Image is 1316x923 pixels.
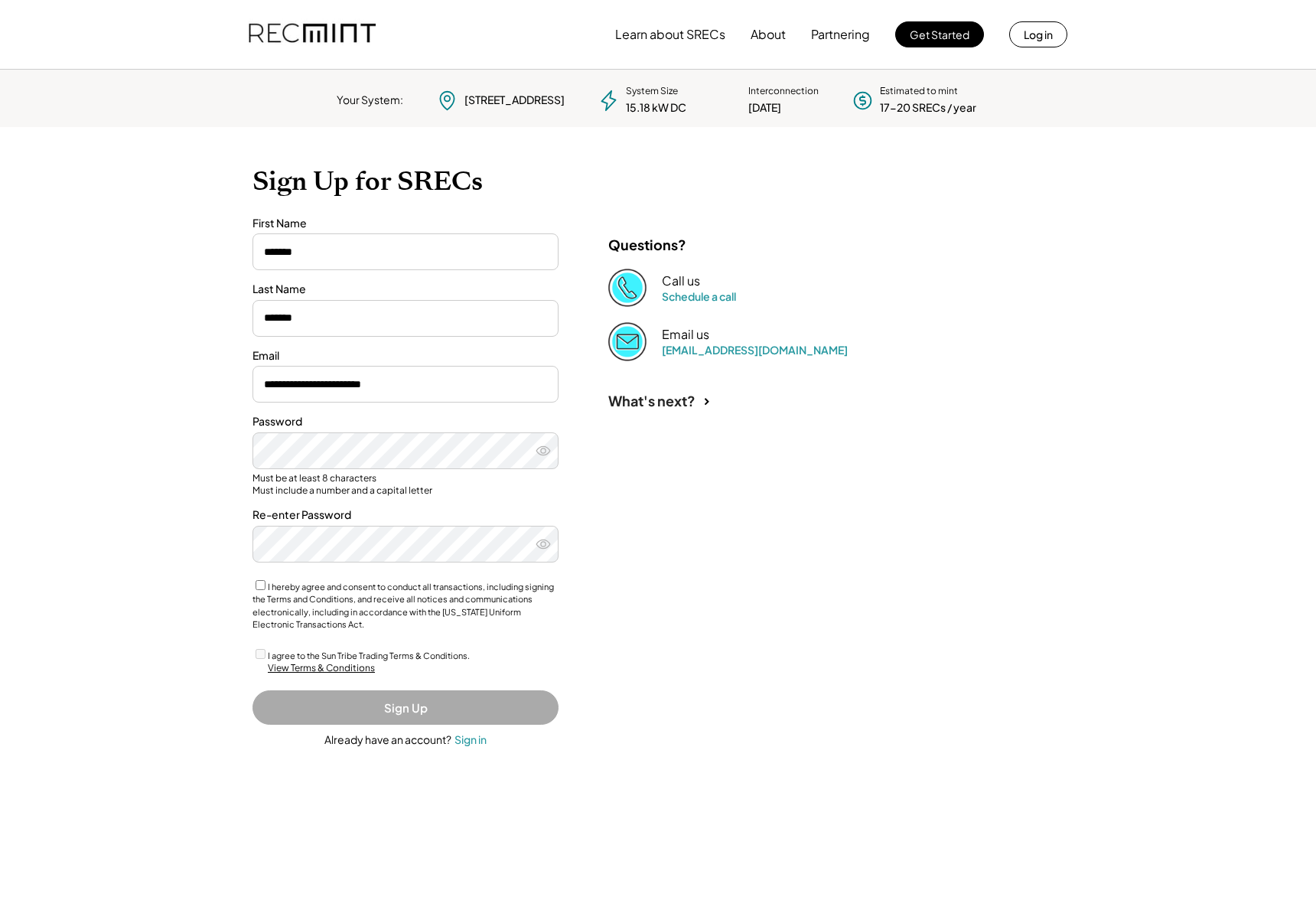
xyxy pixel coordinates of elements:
div: Re-enter Password [252,507,559,523]
button: Get Started [895,21,984,47]
div: Questions? [608,236,686,253]
label: I agree to the Sun Tribe Trading Terms & Conditions. [268,651,470,660]
button: Log in [1009,21,1067,47]
div: View Terms & Conditions [268,662,375,675]
div: Interconnection [748,85,819,98]
button: Learn about SRECs [615,19,725,50]
div: First Name [252,216,559,231]
div: Must be at least 8 characters Must include a number and a capital letter [252,472,559,496]
div: Call us [662,273,700,289]
button: Sign Up [252,690,559,725]
div: Estimated to mint [880,85,958,98]
button: About [751,19,786,50]
div: 17-20 SRECs / year [880,100,976,116]
div: Email us [662,327,709,343]
div: 15.18 kW DC [626,100,686,116]
div: [DATE] [748,100,781,116]
a: Schedule a call [662,289,736,303]
label: I hereby agree and consent to conduct all transactions, including signing the Terms and Condition... [252,582,554,630]
div: Last Name [252,282,559,297]
button: Partnering [811,19,870,50]
div: System Size [626,85,678,98]
h1: Sign Up for SRECs [252,165,1064,197]
div: Sign in [454,732,487,746]
img: Email%202%403x.png [608,322,647,360]
div: [STREET_ADDRESS] [464,93,565,108]
div: Already have an account? [324,732,451,748]
img: recmint-logotype%403x.png [249,8,376,60]
a: [EMAIL_ADDRESS][DOMAIN_NAME] [662,343,848,357]
img: Phone%20copy%403x.png [608,269,647,307]
div: Your System: [337,93,403,108]
div: Password [252,414,559,429]
div: What's next? [608,392,695,409]
div: Email [252,348,559,364]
